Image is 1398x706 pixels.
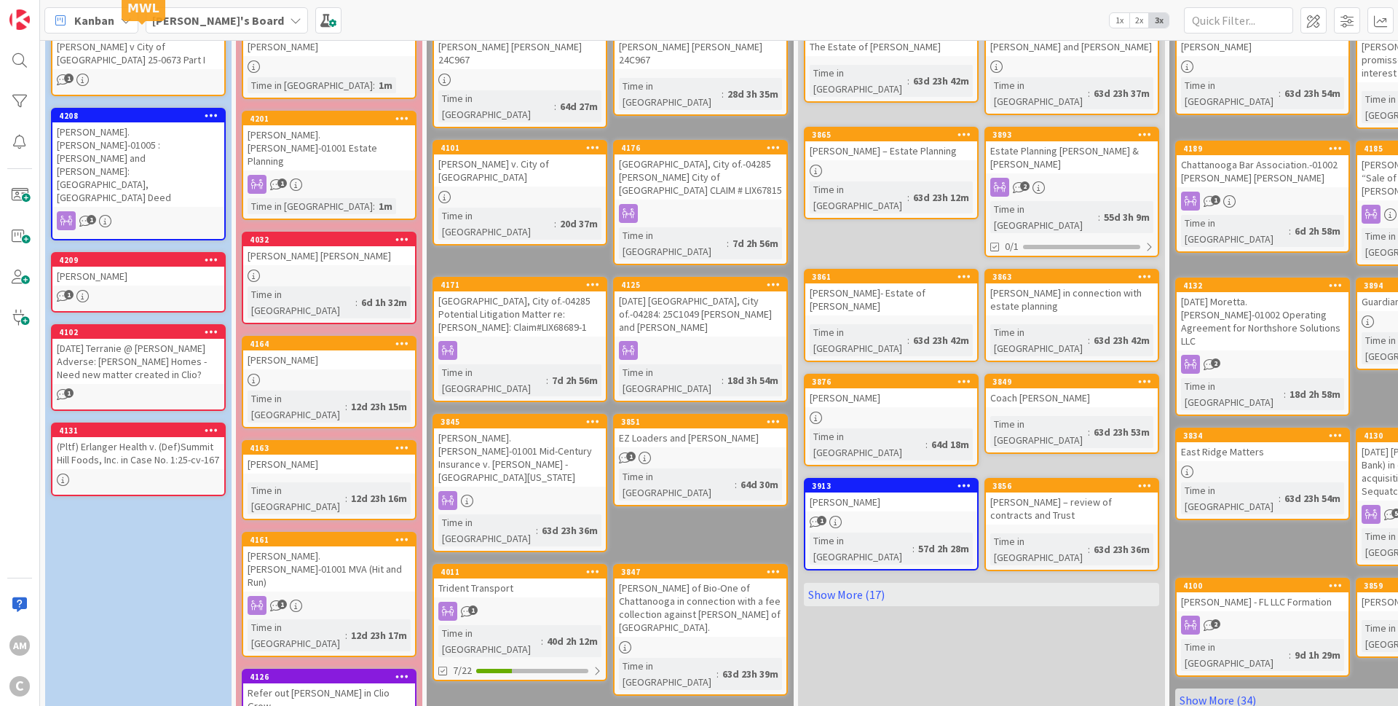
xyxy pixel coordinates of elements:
div: Time in [GEOGRAPHIC_DATA] [810,65,907,97]
div: 3863 [992,272,1158,282]
div: [PERSON_NAME] [PERSON_NAME] [243,246,415,265]
span: : [373,198,375,214]
div: 3856 [992,481,1158,491]
div: [PERSON_NAME] – review of contracts and Trust [986,493,1158,525]
span: : [345,399,347,415]
div: 4032[PERSON_NAME] [PERSON_NAME] [243,233,415,265]
a: 3856[PERSON_NAME] – review of contracts and TrustTime in [GEOGRAPHIC_DATA]:63d 23h 36m [984,478,1159,571]
div: Time in [GEOGRAPHIC_DATA] [248,286,355,318]
div: [PERSON_NAME] of Bio-One of Chattanooga in connection with a fee collection against [PERSON_NAME]... [615,578,786,637]
div: 3845 [434,415,606,428]
a: 4164[PERSON_NAME]Time in [GEOGRAPHIC_DATA]:12d 23h 15m [242,336,416,428]
div: [PERSON_NAME] v City of [GEOGRAPHIC_DATA] 25-0673 Part I [52,24,224,69]
div: 3893 [986,128,1158,141]
div: [PERSON_NAME] and [PERSON_NAME] [986,37,1158,56]
div: [PERSON_NAME] [PERSON_NAME] 24C967 [434,37,606,69]
div: Time in [GEOGRAPHIC_DATA] [1181,215,1289,247]
span: : [1279,490,1281,506]
span: 1 [64,290,74,299]
div: 4161[PERSON_NAME].[PERSON_NAME]-01001 MVA (Hit and Run) [243,533,415,592]
div: 18d 2h 58m [1286,386,1344,402]
div: 4101 [434,141,606,154]
div: 64d 18m [928,436,973,452]
a: [PERSON_NAME]Time in [GEOGRAPHIC_DATA]:1m [242,23,416,99]
div: [PERSON_NAME] in connection with estate planning [986,283,1158,315]
a: 3876[PERSON_NAME]Time in [GEOGRAPHIC_DATA]:64d 18m [804,374,979,466]
div: Time in [GEOGRAPHIC_DATA] [990,77,1088,109]
a: [PERSON_NAME]Time in [GEOGRAPHIC_DATA]:63d 23h 54m [1175,23,1350,115]
div: 63d 23h 39m [719,666,782,682]
a: 4176[GEOGRAPHIC_DATA], City of.-04285 [PERSON_NAME] City of [GEOGRAPHIC_DATA] CLAIM # LIX67815Tim... [613,140,788,265]
div: 63d 23h 36m [538,522,601,538]
span: : [907,189,909,205]
div: 4101[PERSON_NAME] v. City of [GEOGRAPHIC_DATA] [434,141,606,187]
div: [PERSON_NAME] [PERSON_NAME] 24C967 [615,37,786,69]
div: Trident Transport [434,578,606,597]
div: 4171 [434,278,606,291]
span: 2 [1211,619,1220,629]
a: 4132[DATE] Moretta.[PERSON_NAME]-01002 Operating Agreement for Northshore Solutions LLCTime in [G... [1175,278,1350,416]
span: 1 [64,388,74,398]
span: 3x [1149,13,1169,28]
div: Time in [GEOGRAPHIC_DATA] [619,658,716,690]
a: [PERSON_NAME] [PERSON_NAME] 24C967Time in [GEOGRAPHIC_DATA]:64d 27m [433,23,607,128]
div: 12d 23h 17m [347,627,411,643]
div: C [9,676,30,697]
div: 4125 [621,280,786,290]
div: 3863 [986,270,1158,283]
div: Time in [GEOGRAPHIC_DATA] [438,90,554,122]
div: 3847[PERSON_NAME] of Bio-One of Chattanooga in connection with a fee collection against [PERSON_N... [615,565,786,637]
span: Kanban [74,12,114,29]
a: 4101[PERSON_NAME] v. City of [GEOGRAPHIC_DATA]Time in [GEOGRAPHIC_DATA]:20d 37m [433,140,607,246]
div: 4131(Pltf) Erlanger Health v. (Def)Summit Hill Foods, Inc. in Case No. 1:25-cv-167 [52,424,224,469]
span: 1 [277,600,287,609]
div: 7d 2h 56m [548,372,601,388]
a: 4189Chattanooga Bar Association.-01002 [PERSON_NAME] [PERSON_NAME]Time in [GEOGRAPHIC_DATA]:6d 2h... [1175,141,1350,253]
div: Time in [GEOGRAPHIC_DATA] [810,181,907,213]
span: : [1098,209,1100,225]
div: Time in [GEOGRAPHIC_DATA] [1181,482,1279,514]
div: 4125 [615,278,786,291]
div: 4209 [59,255,224,265]
a: 4032[PERSON_NAME] [PERSON_NAME]Time in [GEOGRAPHIC_DATA]:6d 1h 32m [242,232,416,324]
span: : [1088,332,1090,348]
span: : [722,86,724,102]
div: 4161 [250,535,415,545]
div: Time in [GEOGRAPHIC_DATA] [438,364,546,396]
a: 3847[PERSON_NAME] of Bio-One of Chattanooga in connection with a fee collection against [PERSON_N... [613,564,788,696]
div: 4102[DATE] Terranie @ [PERSON_NAME] Adverse: [PERSON_NAME] Homes - Need new matter created in Clio? [52,326,224,384]
div: 3849 [992,377,1158,387]
div: Time in [GEOGRAPHIC_DATA] [438,208,554,240]
div: [PERSON_NAME] [243,455,415,474]
div: [DATE] Terranie @ [PERSON_NAME] Adverse: [PERSON_NAME] Homes - Need new matter created in Clio? [52,339,224,384]
div: Time in [GEOGRAPHIC_DATA] [438,514,536,546]
span: : [925,436,928,452]
a: 4208[PERSON_NAME].[PERSON_NAME]-01005 : [PERSON_NAME] and [PERSON_NAME]: [GEOGRAPHIC_DATA], [GEOG... [51,108,226,240]
span: : [1289,647,1291,663]
span: : [1088,85,1090,101]
span: : [1284,386,1286,402]
span: : [907,73,909,89]
div: 4189 [1183,144,1348,154]
div: (Pltf) Erlanger Health v. (Def)Summit Hill Foods, Inc. in Case No. 1:25-cv-167 [52,437,224,469]
div: Time in [GEOGRAPHIC_DATA] [810,428,925,460]
a: 4171[GEOGRAPHIC_DATA], City of.-04285 Potential Litigation Matter re: [PERSON_NAME]: Claim#LIX686... [433,277,607,402]
div: [PERSON_NAME] [243,350,415,369]
div: 63d 23h 53m [1090,424,1153,440]
div: [PERSON_NAME] – Estate Planning [805,141,977,160]
div: 64d 27m [556,98,601,114]
div: East Ridge Matters [1177,442,1348,461]
span: 1 [468,605,478,615]
span: 1 [817,516,826,525]
a: 3861[PERSON_NAME]- Estate of [PERSON_NAME]Time in [GEOGRAPHIC_DATA]:63d 23h 42m [804,269,979,362]
div: 4126 [243,670,415,683]
div: EZ Loaders and [PERSON_NAME] [615,428,786,447]
div: 4176[GEOGRAPHIC_DATA], City of.-04285 [PERSON_NAME] City of [GEOGRAPHIC_DATA] CLAIM # LIX67815 [615,141,786,200]
div: 63d 23h 42m [909,332,973,348]
span: : [727,235,729,251]
a: 4201[PERSON_NAME].[PERSON_NAME]-01001 Estate PlanningTime in [GEOGRAPHIC_DATA]:1m [242,111,416,220]
div: 3913 [805,479,977,493]
div: 4011 [441,567,606,577]
div: 64d 30m [737,476,782,493]
div: 3845[PERSON_NAME].[PERSON_NAME]-01001 Mid-Century Insurance v. [PERSON_NAME] - [GEOGRAPHIC_DATA][... [434,415,606,487]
